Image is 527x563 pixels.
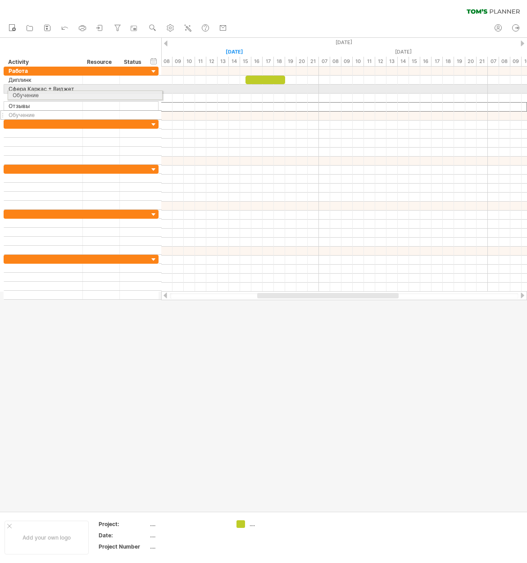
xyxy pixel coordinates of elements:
div: 15 [240,57,251,66]
div: 12 [206,57,218,66]
div: 21 [308,57,319,66]
div: 18 [443,57,454,66]
div: Date: [99,531,148,539]
div: Работа [9,67,78,75]
div: 18 [274,57,285,66]
div: 08 [161,57,173,66]
div: Sunday, 21 September 2025 [319,47,488,57]
div: 13 [218,57,229,66]
div: Resource [87,58,114,67]
div: Обучение [9,111,78,119]
div: Activity [8,58,77,67]
div: Диплинк [9,76,78,84]
div: 19 [285,57,296,66]
div: Add your own logo [5,521,89,554]
div: Project Number [99,543,148,550]
div: Сфера Каркас + Виджет [9,85,78,93]
div: 09 [173,57,184,66]
div: 08 [499,57,510,66]
div: 11 [364,57,375,66]
div: 17 [432,57,443,66]
div: 19 [454,57,465,66]
div: 15 [409,57,420,66]
div: 07 [488,57,499,66]
div: 20 [296,57,308,66]
div: Project: [99,520,148,528]
div: .... [150,543,226,550]
div: 10 [353,57,364,66]
div: Status [124,58,144,67]
div: 13 [386,57,398,66]
div: 21 [477,57,488,66]
div: 16 [420,57,432,66]
div: 14 [229,57,240,66]
div: 17 [263,57,274,66]
div: 07 [319,57,330,66]
div: 14 [398,57,409,66]
div: 09 [341,57,353,66]
div: 20 [465,57,477,66]
div: 16 [251,57,263,66]
div: .... [250,520,299,528]
div: 11 [195,57,206,66]
div: Отзывы [9,102,78,110]
div: 12 [375,57,386,66]
div: 09 [510,57,522,66]
div: Saturday, 20 September 2025 [150,47,319,57]
div: 10 [184,57,195,66]
div: 08 [330,57,341,66]
div: .... [150,520,226,528]
div: .... [150,531,226,539]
